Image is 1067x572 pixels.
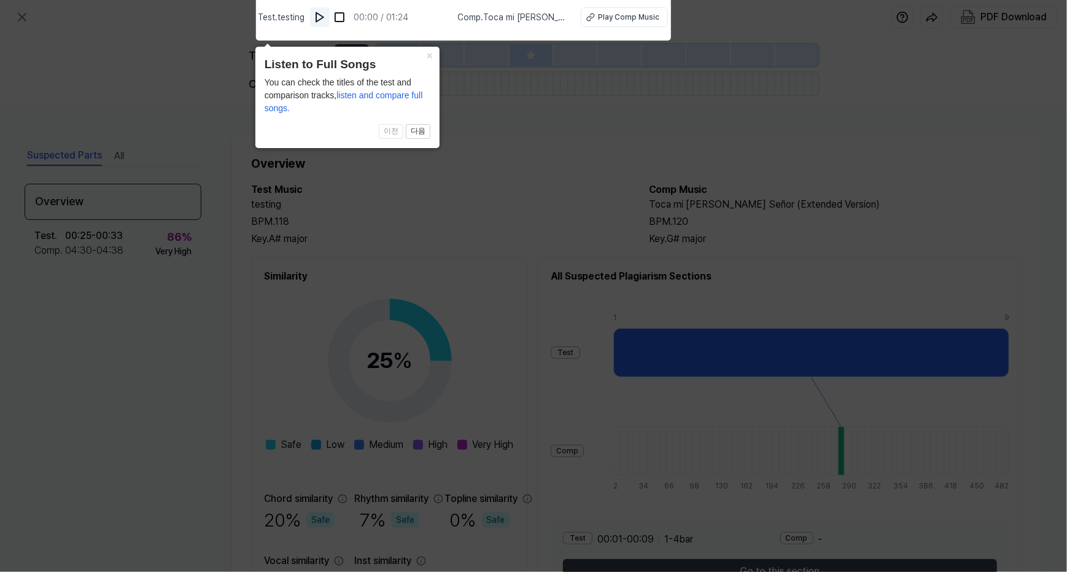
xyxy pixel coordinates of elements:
button: Play Comp Music [581,7,668,27]
img: play [314,11,326,23]
div: 00:00 / 01:24 [354,11,409,24]
span: Test . testing [258,11,305,24]
button: Close [420,47,440,64]
img: stop [333,11,346,23]
span: Comp . Toca mi [PERSON_NAME] Señor (Extended Version) [458,11,566,24]
div: You can check the titles of the test and comparison tracks, [265,76,430,115]
span: listen and compare full songs. [265,90,423,113]
button: 다음 [406,124,430,139]
div: Play Comp Music [599,12,660,23]
header: Listen to Full Songs [265,56,430,74]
